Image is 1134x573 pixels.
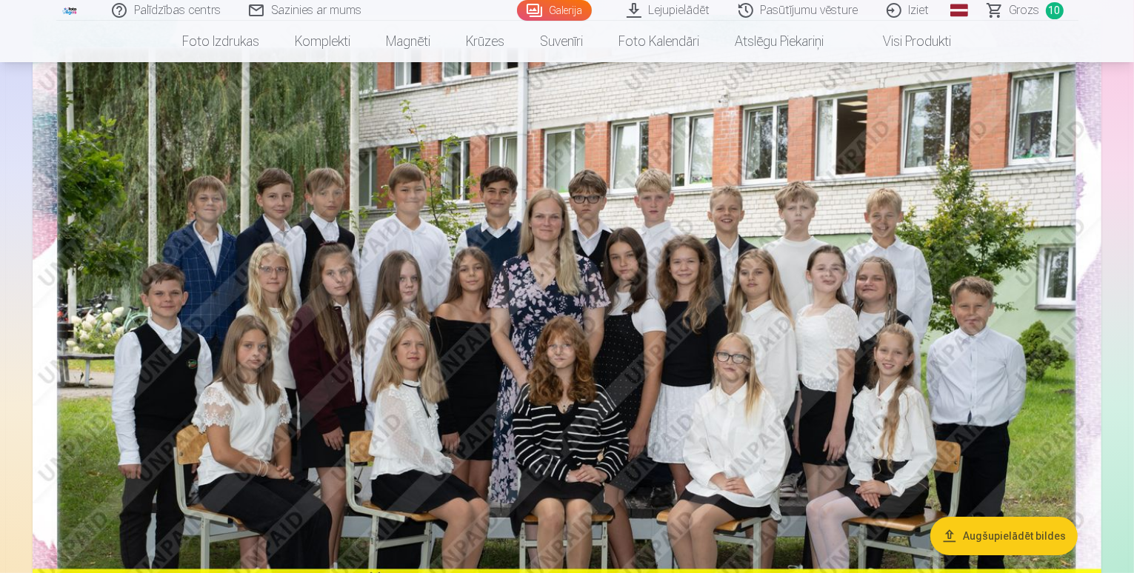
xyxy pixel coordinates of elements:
a: Foto kalendāri [601,21,718,62]
a: Visi produkti [842,21,970,62]
img: /fa1 [62,6,79,15]
a: Suvenīri [523,21,601,62]
span: 10 [1046,2,1064,19]
a: Krūzes [449,21,523,62]
button: Augšupielādēt bildes [930,517,1078,555]
a: Atslēgu piekariņi [718,21,842,62]
span: Grozs [1010,1,1040,19]
a: Komplekti [278,21,369,62]
a: Foto izdrukas [165,21,278,62]
a: Magnēti [369,21,449,62]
